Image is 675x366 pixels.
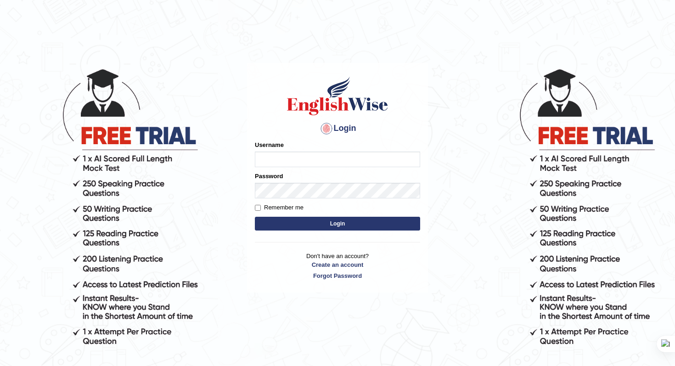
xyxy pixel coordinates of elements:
button: Login [255,217,420,231]
img: Logo of English Wise sign in for intelligent practice with AI [285,75,390,117]
h4: Login [255,121,420,136]
input: Remember me [255,205,261,211]
p: Don't have an account? [255,252,420,280]
label: Username [255,141,284,149]
a: Forgot Password [255,271,420,280]
a: Create an account [255,260,420,269]
label: Remember me [255,203,304,212]
label: Password [255,172,283,180]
